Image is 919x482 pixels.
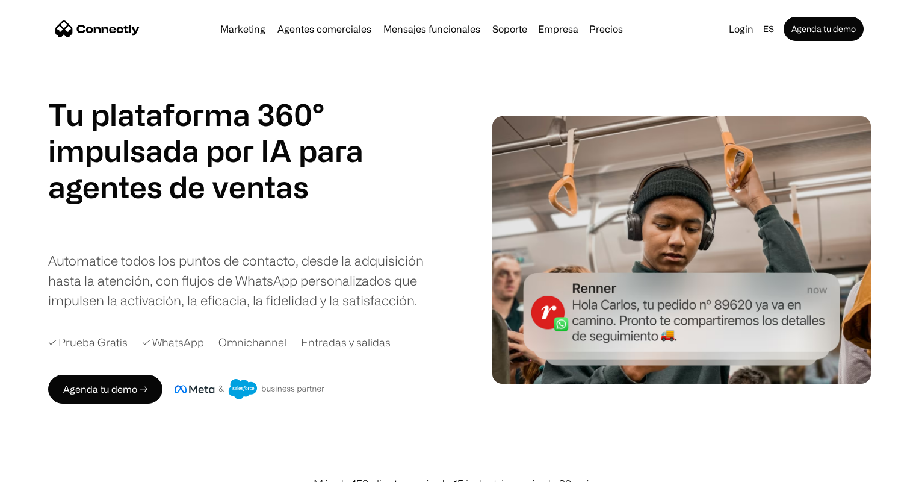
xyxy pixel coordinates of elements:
[48,375,162,404] a: Agenda tu demo →
[534,20,582,37] div: Empresa
[142,334,204,351] div: ✓ WhatsApp
[48,169,325,241] div: carousel
[215,24,270,34] a: Marketing
[48,96,364,169] h1: Tu plataforma 360° impulsada por IA para
[175,379,325,399] img: Insignia de socio comercial de Meta y Salesforce.
[12,460,72,478] aside: Language selected: Español
[273,24,376,34] a: Agentes comerciales
[487,24,532,34] a: Soporte
[301,334,391,351] div: Entradas y salidas
[48,334,128,351] div: ✓ Prueba Gratis
[55,20,140,38] a: home
[784,17,864,41] a: Agenda tu demo
[48,169,325,205] h1: agentes de ventas
[724,20,758,37] a: Login
[379,24,485,34] a: Mensajes funcionales
[48,251,427,310] div: Automatice todos los puntos de contacto, desde la adquisición hasta la atención, con flujos de Wh...
[763,20,774,37] div: es
[24,461,72,478] ul: Language list
[584,24,628,34] a: Precios
[218,334,286,351] div: Omnichannel
[758,20,781,37] div: es
[48,169,325,205] div: 1 of 4
[538,20,578,37] div: Empresa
